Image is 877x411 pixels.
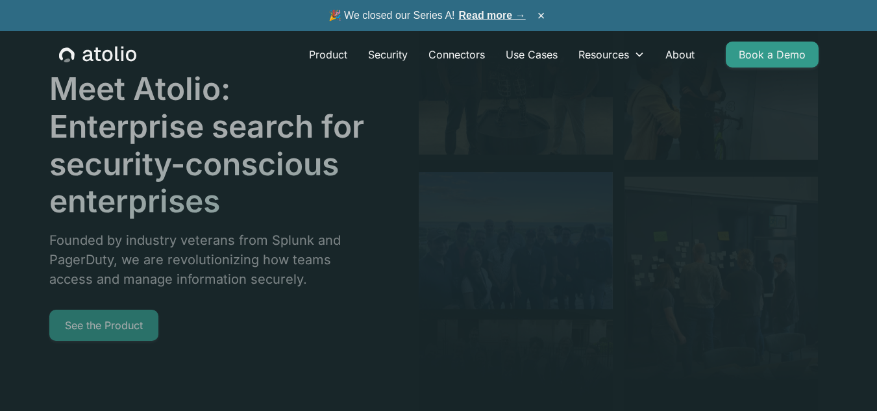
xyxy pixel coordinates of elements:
[495,42,568,68] a: Use Cases
[49,70,373,219] h1: Meet Atolio: Enterprise search for security-conscious enterprises
[655,42,705,68] a: About
[726,42,819,68] a: Book a Demo
[418,42,495,68] a: Connectors
[419,165,613,309] img: image
[568,42,655,68] div: Resources
[49,310,158,341] a: See the Product
[328,8,526,23] span: 🎉 We closed our Series A!
[624,177,819,383] img: image
[49,230,373,289] p: Founded by industry veterans from Splunk and PagerDuty, we are revolutionizing how teams access a...
[59,46,136,63] a: home
[358,42,418,68] a: Security
[299,42,358,68] a: Product
[534,8,549,23] button: ×
[459,10,526,21] a: Read more →
[578,47,629,62] div: Resources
